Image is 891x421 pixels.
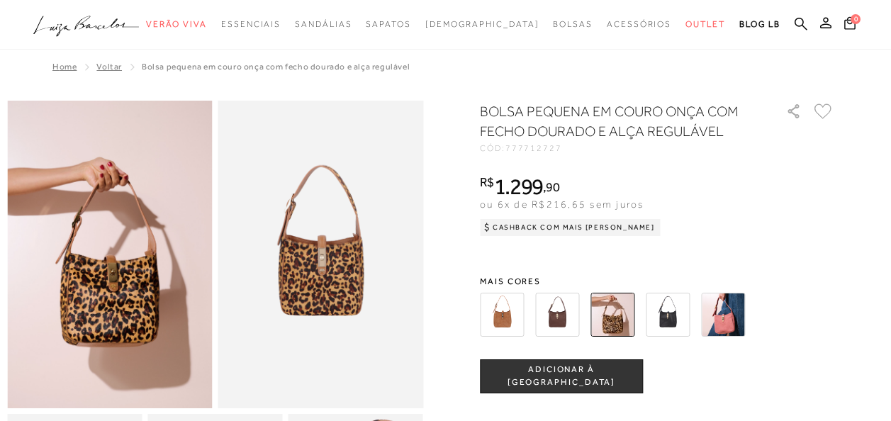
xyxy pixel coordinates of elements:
[221,11,281,38] a: noSubCategoriesText
[494,174,544,199] span: 1.299
[840,16,860,35] button: 0
[480,198,644,210] span: ou 6x de R$216,65 sem juros
[146,19,207,29] span: Verão Viva
[52,62,77,72] a: Home
[739,19,780,29] span: BLOG LB
[221,19,281,29] span: Essenciais
[646,293,690,337] img: BOLSA PEQUENA EM COURO PRETO COM FECHO DOURADO E ALÇA REGULÁVEL
[546,179,559,194] span: 90
[607,19,671,29] span: Acessórios
[480,176,494,189] i: R$
[480,359,643,393] button: ADICIONAR À [GEOGRAPHIC_DATA]
[366,11,410,38] a: noSubCategoriesText
[685,19,725,29] span: Outlet
[7,101,213,408] img: image
[218,101,424,408] img: image
[590,293,634,337] img: BOLSA PEQUENA EM COURO ONÇA COM FECHO DOURADO E ALÇA REGULÁVEL
[480,219,661,236] div: Cashback com Mais [PERSON_NAME]
[543,181,559,193] i: ,
[535,293,579,337] img: BOLSA PEQUENA EM COURO CAFÉ COM FECHO DOURADO E ALÇA REGULÁVEL
[425,19,539,29] span: [DEMOGRAPHIC_DATA]
[366,19,410,29] span: Sapatos
[553,19,593,29] span: Bolsas
[739,11,780,38] a: BLOG LB
[481,364,642,388] span: ADICIONAR À [GEOGRAPHIC_DATA]
[295,11,352,38] a: noSubCategoriesText
[851,14,861,24] span: 0
[553,11,593,38] a: noSubCategoriesText
[425,11,539,38] a: noSubCategoriesText
[96,62,122,72] a: Voltar
[480,144,763,152] div: CÓD:
[505,143,562,153] span: 777712727
[685,11,725,38] a: noSubCategoriesText
[142,62,410,72] span: BOLSA PEQUENA EM COURO ONÇA COM FECHO DOURADO E ALÇA REGULÁVEL
[146,11,207,38] a: noSubCategoriesText
[607,11,671,38] a: noSubCategoriesText
[480,101,746,141] h1: BOLSA PEQUENA EM COURO ONÇA COM FECHO DOURADO E ALÇA REGULÁVEL
[701,293,745,337] img: BOLSA PEQUENA EM COURO ROSA QUARTZO COM FECHO DOURADO E ALÇA REGULÁVEL
[295,19,352,29] span: Sandálias
[480,277,834,286] span: Mais cores
[480,293,524,337] img: BOLSA PEQUENA EM CAMURÇA CARAMELO COM FECHO DOURADO E ALÇA REGULÁVEL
